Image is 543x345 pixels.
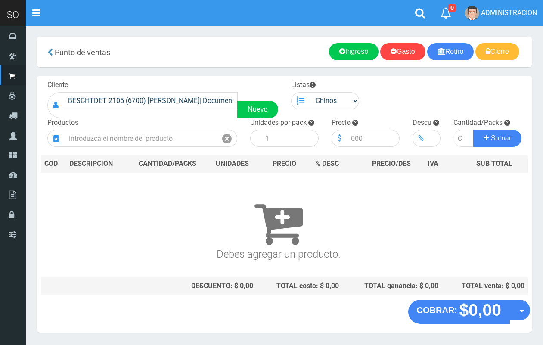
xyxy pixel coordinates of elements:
[448,4,456,12] span: 0
[346,281,439,291] div: TOTAL ganancia: $ 0,00
[453,130,474,147] input: Cantidad
[475,43,519,60] a: Cierre
[481,9,537,17] span: ADMINISTRACION
[413,118,431,128] label: Descu
[428,159,438,168] span: IVA
[408,300,510,324] button: COBRAR: $0,00
[332,118,351,128] label: Precio
[380,43,425,60] a: Gasto
[237,101,278,118] a: Nuevo
[64,92,238,109] input: Consumidor Final
[453,118,503,128] label: Cantidad/Packs
[372,159,411,168] span: PRECIO/DES
[476,159,512,169] span: SUB TOTAL
[445,281,524,291] div: TOTAL venta: $ 0,00
[465,6,479,20] img: User Image
[44,185,512,260] h3: Debes agregar un producto.
[47,118,78,128] label: Productos
[41,155,66,173] th: COD
[413,130,429,147] div: %
[332,130,347,147] div: $
[208,155,257,173] th: UNIDADES
[65,130,217,147] input: Introduzca el nombre del producto
[66,155,128,173] th: DES
[459,301,501,319] strong: $0,00
[329,43,379,60] a: Ingreso
[128,155,208,173] th: CANTIDAD/PACKS
[429,130,440,147] input: 000
[427,43,474,60] a: Retiro
[250,118,307,128] label: Unidades por pack
[473,130,521,147] button: Sumar
[131,281,253,291] div: DESCUENTO: $ 0,00
[261,130,319,147] input: 1
[491,134,511,142] span: Sumar
[291,80,316,90] label: Listas
[82,159,113,168] span: CRIPCION
[47,80,68,90] label: Cliente
[347,130,400,147] input: 000
[315,159,339,168] span: % DESC
[273,159,296,169] span: PRECIO
[55,48,110,57] span: Punto de ventas
[417,305,457,315] strong: COBRAR:
[260,281,338,291] div: TOTAL costo: $ 0,00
